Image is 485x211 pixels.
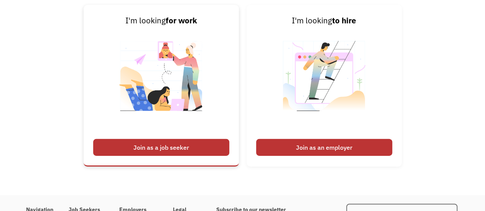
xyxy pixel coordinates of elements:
div: Join as a job seeker [93,139,229,156]
div: Join as an employer [256,139,392,156]
div: I'm looking [93,15,229,27]
strong: to hire [332,15,356,26]
strong: for work [166,15,197,26]
a: I'm lookingfor workJoin as a job seeker [84,5,239,167]
img: Chronically Capable Personalized Job Matching [113,27,209,135]
div: I'm looking [256,15,392,27]
a: I'm lookingto hireJoin as an employer [247,5,402,167]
